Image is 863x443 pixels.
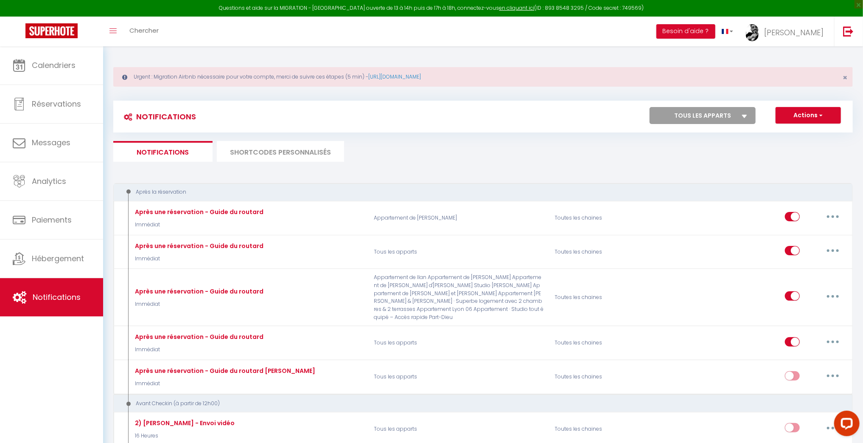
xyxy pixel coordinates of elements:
span: Hébergement [32,253,84,264]
li: SHORTCODES PERSONNALISÉS [217,141,344,162]
p: Immédiat [133,300,263,308]
span: Notifications [33,292,81,302]
span: × [843,72,847,83]
div: Toutes les chaines [549,240,670,264]
li: Notifications [113,141,213,162]
button: Besoin d'aide ? [656,24,715,39]
span: Calendriers [32,60,76,71]
div: 2) [PERSON_NAME] - Envoi vidéo [133,418,235,428]
iframe: LiveChat chat widget [827,407,863,443]
a: ... [PERSON_NAME] [740,17,834,46]
div: Après une réservation - Guide du routard [133,332,263,341]
div: Toutes les chaines [549,274,670,322]
div: Toutes les chaines [549,331,670,356]
a: Chercher [123,17,165,46]
img: ... [746,24,759,41]
button: Close [843,74,847,82]
div: Après la réservation [121,188,831,196]
p: 16 Heures [133,432,235,440]
div: Après une réservation - Guide du routard [133,287,263,296]
span: Chercher [129,26,159,35]
div: Urgent : Migration Airbnb nécessaire pour votre compte, merci de suivre ces étapes (5 min) - [113,67,853,87]
p: Tous les apparts [368,240,549,264]
div: Toutes les chaines [549,417,670,441]
h3: Notifications [120,107,196,126]
img: Super Booking [25,23,78,38]
button: Actions [776,107,841,124]
img: logout [843,26,854,37]
p: Tous les apparts [368,365,549,389]
p: Immédiat [133,221,263,229]
a: en cliquant ici [499,4,535,11]
p: Immédiat [133,255,263,263]
span: [PERSON_NAME] [764,27,824,38]
p: Immédiat [133,380,316,388]
p: Tous les apparts [368,417,549,441]
div: Toutes les chaines [549,365,670,389]
p: Immédiat [133,346,263,354]
span: Analytics [32,176,66,186]
p: Tous les apparts [368,331,549,356]
p: Appartement de [PERSON_NAME] [368,206,549,230]
span: Messages [32,137,70,148]
div: Avant Checkin (à partir de 12h00) [121,400,831,408]
div: Toutes les chaines [549,206,670,230]
a: [URL][DOMAIN_NAME] [368,73,421,80]
div: Après une réservation - Guide du routard [PERSON_NAME] [133,366,316,375]
span: Paiements [32,214,72,225]
span: Réservations [32,99,81,109]
p: Appartement de Ilan Appartement de [PERSON_NAME] Appartement de [PERSON_NAME] d'[PERSON_NAME] Stu... [368,274,549,322]
div: Après une réservation - Guide du routard [133,207,263,217]
div: Après une réservation - Guide du routard [133,241,263,251]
